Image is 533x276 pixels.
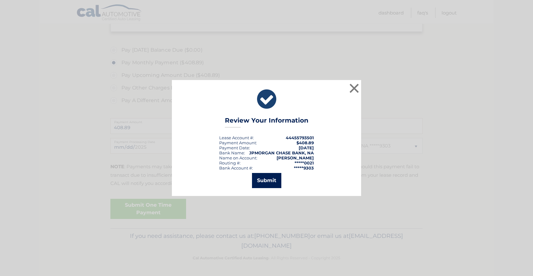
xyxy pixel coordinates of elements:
[299,145,314,150] span: [DATE]
[296,140,314,145] span: $408.89
[277,155,314,160] strong: [PERSON_NAME]
[286,135,314,140] strong: 44455793501
[249,150,314,155] strong: JPMORGAN CHASE BANK, NA
[252,173,281,188] button: Submit
[225,117,308,128] h3: Review Your Information
[219,165,253,170] div: Bank Account #:
[219,145,250,150] div: :
[219,155,257,160] div: Name on Account:
[348,82,360,95] button: ×
[219,145,249,150] span: Payment Date
[219,135,254,140] div: Lease Account #:
[219,160,241,165] div: Routing #:
[219,140,257,145] div: Payment Amount:
[219,150,245,155] div: Bank Name:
